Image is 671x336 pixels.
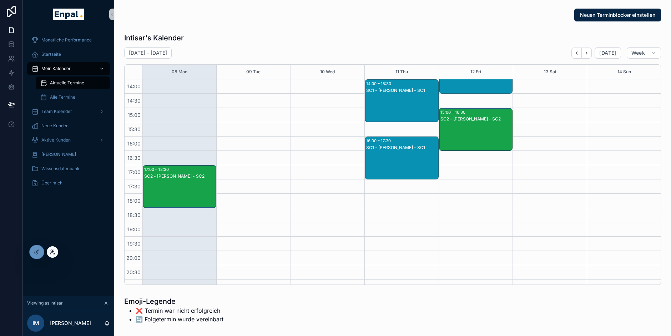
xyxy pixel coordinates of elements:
button: 11 Thu [395,65,408,79]
a: Aktuelle Termine [36,76,110,89]
button: [DATE] [595,47,621,59]
a: Wissensdatenbank [27,162,110,175]
span: Startseite [41,51,61,57]
a: Neue Kunden [27,119,110,132]
button: 13 Sat [544,65,556,79]
div: 16:00 – 17:30 [366,137,393,144]
a: Über mich [27,177,110,189]
span: Mein Kalender [41,66,71,71]
h2: [DATE] – [DATE] [129,49,167,56]
span: Aktive Kunden [41,137,71,143]
span: 17:00 [126,169,142,175]
span: 17:30 [126,183,142,189]
a: Mein Kalender [27,62,110,75]
div: 15:00 – 16:30SC2 - [PERSON_NAME] - SC2 [439,108,512,150]
a: [PERSON_NAME] [27,148,110,161]
div: SC1 - [PERSON_NAME] - SC1 [366,88,438,93]
span: 21:00 [126,283,142,290]
div: SC2 - [PERSON_NAME] - SC2 [144,173,216,179]
span: 20:00 [125,255,142,261]
button: Neuen Terminblocker einstellen [574,9,661,21]
span: 20:30 [125,269,142,275]
div: 17:00 – 18:30SC2 - [PERSON_NAME] - SC2 [143,165,216,208]
a: Startseite [27,48,110,61]
button: 10 Wed [320,65,335,79]
button: 08 Mon [172,65,187,79]
li: 🔄️ Folgetermin wurde vereinbart [136,315,223,323]
span: 16:00 [126,140,142,147]
button: Week [627,47,661,59]
button: 14 Sun [617,65,631,79]
a: Monatliche Performance [27,34,110,46]
h1: Emoji-Legende [124,296,223,306]
span: 18:00 [126,198,142,204]
span: IM [32,319,39,327]
a: Aktive Kunden [27,134,110,147]
span: 18:30 [126,212,142,218]
div: 16:00 – 17:30SC1 - [PERSON_NAME] - SC1 [365,137,438,179]
button: Next [582,48,592,59]
span: Wissensdatenbank [41,166,80,172]
p: [PERSON_NAME] [50,320,91,327]
li: ❌ Termin war nicht erfolgreich [136,306,223,315]
span: Viewing as Intisar [27,300,63,306]
a: Alle Termine [36,91,110,104]
div: 14:00 – 15:30 [366,80,393,87]
div: 15:00 – 16:30 [440,109,467,116]
span: Neuen Terminblocker einstellen [580,11,655,19]
span: 16:30 [126,155,142,161]
span: Aktuelle Termine [50,80,84,86]
div: 14:00 – 15:30SC1 - [PERSON_NAME] - SC1 [365,80,438,122]
div: SC2 - [PERSON_NAME] - SC2 [440,116,512,122]
span: 19:30 [126,241,142,247]
span: 19:00 [126,226,142,232]
div: scrollable content [23,29,114,199]
span: 14:00 [126,83,142,89]
a: Team Kalender [27,105,110,118]
span: Week [631,50,645,56]
span: 15:30 [126,126,142,132]
span: Monatliche Performance [41,37,92,43]
div: 17:00 – 18:30 [144,166,171,173]
div: SC1 - [PERSON_NAME] - SC1 [366,145,438,150]
span: [PERSON_NAME] [41,152,76,157]
span: 15:00 [126,112,142,118]
span: Alle Termine [50,94,75,100]
button: Back [571,48,582,59]
span: Über mich [41,180,62,186]
span: 14:30 [126,98,142,104]
button: 09 Tue [246,65,261,79]
span: Neue Kunden [41,123,69,129]
span: [DATE] [599,50,616,56]
img: App logo [53,9,84,20]
button: 12 Fri [470,65,481,79]
h1: Intisar's Kalender [124,33,184,43]
span: Team Kalender [41,109,72,114]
